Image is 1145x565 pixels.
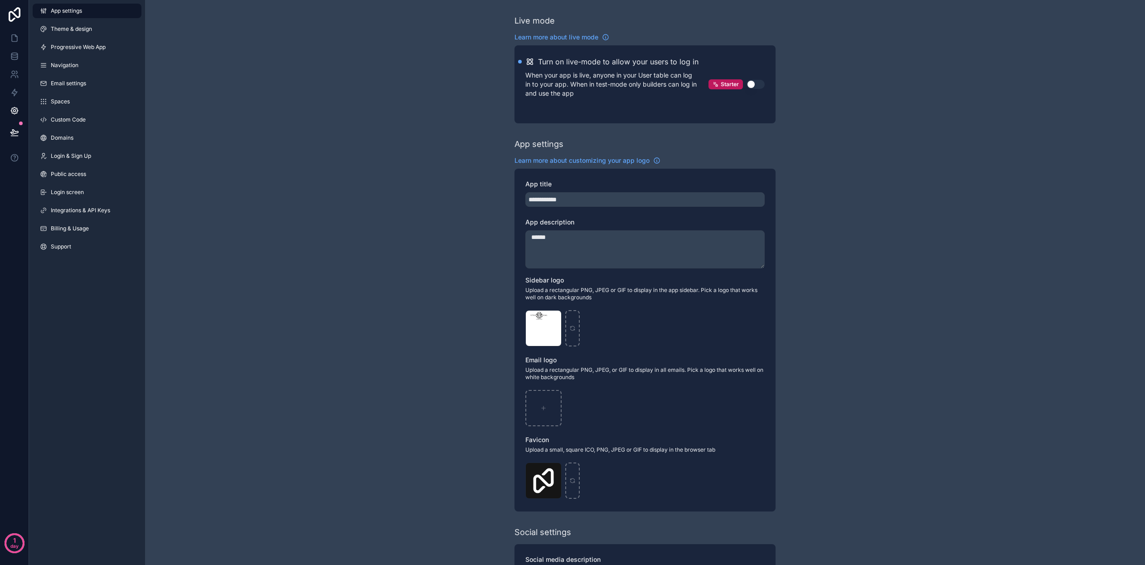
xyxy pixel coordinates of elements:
[33,185,141,200] a: Login screen
[51,116,86,123] span: Custom Code
[514,33,598,42] span: Learn more about live mode
[33,167,141,181] a: Public access
[33,203,141,218] a: Integrations & API Keys
[514,526,571,539] div: Social settings
[514,33,609,42] a: Learn more about live mode
[538,56,699,67] h2: Turn on live-mode to allow your users to log in
[525,436,549,443] span: Favicon
[51,134,73,141] span: Domains
[525,366,765,381] span: Upload a rectangular PNG, JPEG, or GIF to display in all emails. Pick a logo that works well on w...
[51,25,92,33] span: Theme & design
[51,44,106,51] span: Progressive Web App
[33,76,141,91] a: Email settings
[51,152,91,160] span: Login & Sign Up
[33,4,141,18] a: App settings
[51,207,110,214] span: Integrations & API Keys
[51,62,78,69] span: Navigation
[525,218,574,226] span: App description
[514,15,555,27] div: Live mode
[525,180,552,188] span: App title
[51,7,82,15] span: App settings
[514,156,660,165] a: Learn more about customizing your app logo
[514,138,563,151] div: App settings
[33,40,141,54] a: Progressive Web App
[10,540,19,552] p: day
[33,131,141,145] a: Domains
[525,287,765,301] span: Upload a rectangular PNG, JPEG or GIF to display in the app sidebar. Pick a logo that works well ...
[13,536,16,545] p: 1
[33,239,141,254] a: Support
[51,189,84,196] span: Login screen
[525,71,708,98] p: When your app is live, anyone in your User table can log in to your app. When in test-mode only b...
[33,22,141,36] a: Theme & design
[33,94,141,109] a: Spaces
[33,58,141,73] a: Navigation
[51,80,86,87] span: Email settings
[33,149,141,163] a: Login & Sign Up
[525,446,765,453] span: Upload a small, square ICO, PNG, JPEG or GIF to display in the browser tab
[33,221,141,236] a: Billing & Usage
[51,98,70,105] span: Spaces
[33,112,141,127] a: Custom Code
[514,156,650,165] span: Learn more about customizing your app logo
[525,555,601,563] span: Social media description
[721,81,739,88] span: Starter
[525,276,564,284] span: Sidebar logo
[51,225,89,232] span: Billing & Usage
[525,356,557,364] span: Email logo
[51,170,86,178] span: Public access
[51,243,71,250] span: Support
